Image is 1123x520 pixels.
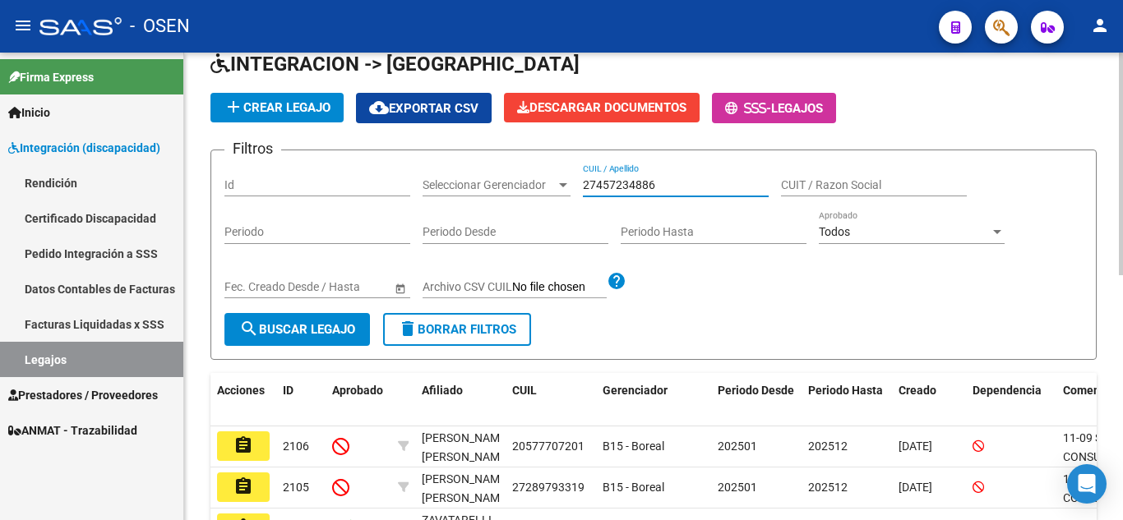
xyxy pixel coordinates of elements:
span: Creado [899,384,936,397]
span: 202512 [808,439,848,453]
span: 27289793319 [512,481,585,494]
span: [DATE] [899,439,932,453]
span: Aprobado [332,384,383,397]
datatable-header-cell: Creado [892,373,966,427]
datatable-header-cell: Afiliado [415,373,506,427]
span: 20577707201 [512,439,585,453]
span: Descargar Documentos [517,100,686,115]
datatable-header-cell: Aprobado [326,373,391,427]
mat-icon: person [1090,16,1110,35]
span: - OSEN [130,8,190,44]
span: Todos [819,225,850,238]
span: Borrar Filtros [398,322,516,337]
span: Exportar CSV [369,101,478,116]
span: 2105 [283,481,309,494]
span: 202501 [718,481,757,494]
mat-icon: assignment [233,435,253,455]
span: ID [283,384,293,397]
span: Acciones [217,384,265,397]
span: Archivo CSV CUIL [423,280,512,293]
input: Archivo CSV CUIL [512,280,607,295]
span: Inicio [8,104,50,122]
span: Firma Express [8,68,94,86]
span: Prestadores / Proveedores [8,386,158,404]
span: [DATE] [899,481,932,494]
button: Borrar Filtros [383,313,531,346]
datatable-header-cell: Periodo Desde [711,373,802,427]
mat-icon: search [239,319,259,338]
span: 202501 [718,439,757,453]
button: Buscar Legajo [224,313,370,346]
span: Buscar Legajo [239,322,355,337]
button: Open calendar [391,279,409,297]
span: B15 - Boreal [603,481,664,494]
mat-icon: add [224,97,243,117]
span: Integración (discapacidad) [8,139,160,157]
datatable-header-cell: Periodo Hasta [802,373,892,427]
div: Open Intercom Messenger [1067,464,1107,504]
input: Fecha inicio [224,280,284,294]
span: CUIL [512,384,537,397]
datatable-header-cell: CUIL [506,373,596,427]
span: Crear Legajo [224,100,330,115]
button: Crear Legajo [210,93,344,122]
button: -Legajos [712,93,836,123]
button: Descargar Documentos [504,93,700,122]
div: [PERSON_NAME] [PERSON_NAME] [422,429,510,467]
span: 2106 [283,439,309,453]
h3: Filtros [224,137,281,160]
button: Exportar CSV [356,93,492,123]
span: Gerenciador [603,384,668,397]
mat-icon: delete [398,319,418,338]
span: Dependencia [973,384,1042,397]
span: B15 - Boreal [603,439,664,453]
mat-icon: assignment [233,476,253,496]
span: Seleccionar Gerenciador [423,178,556,192]
span: - [725,101,771,116]
mat-icon: menu [13,16,33,35]
datatable-header-cell: Acciones [210,373,276,427]
span: ANMAT - Trazabilidad [8,421,137,439]
datatable-header-cell: ID [276,373,326,427]
mat-icon: help [607,271,626,291]
span: 202512 [808,481,848,494]
input: Fecha fin [298,280,379,294]
span: Legajos [771,101,823,116]
span: Periodo Desde [718,384,794,397]
span: INTEGRACION -> [GEOGRAPHIC_DATA] [210,53,580,76]
div: [PERSON_NAME] [PERSON_NAME] [422,470,510,508]
datatable-header-cell: Dependencia [966,373,1056,427]
mat-icon: cloud_download [369,98,389,117]
datatable-header-cell: Gerenciador [596,373,711,427]
span: Periodo Hasta [808,384,883,397]
span: Afiliado [422,384,463,397]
